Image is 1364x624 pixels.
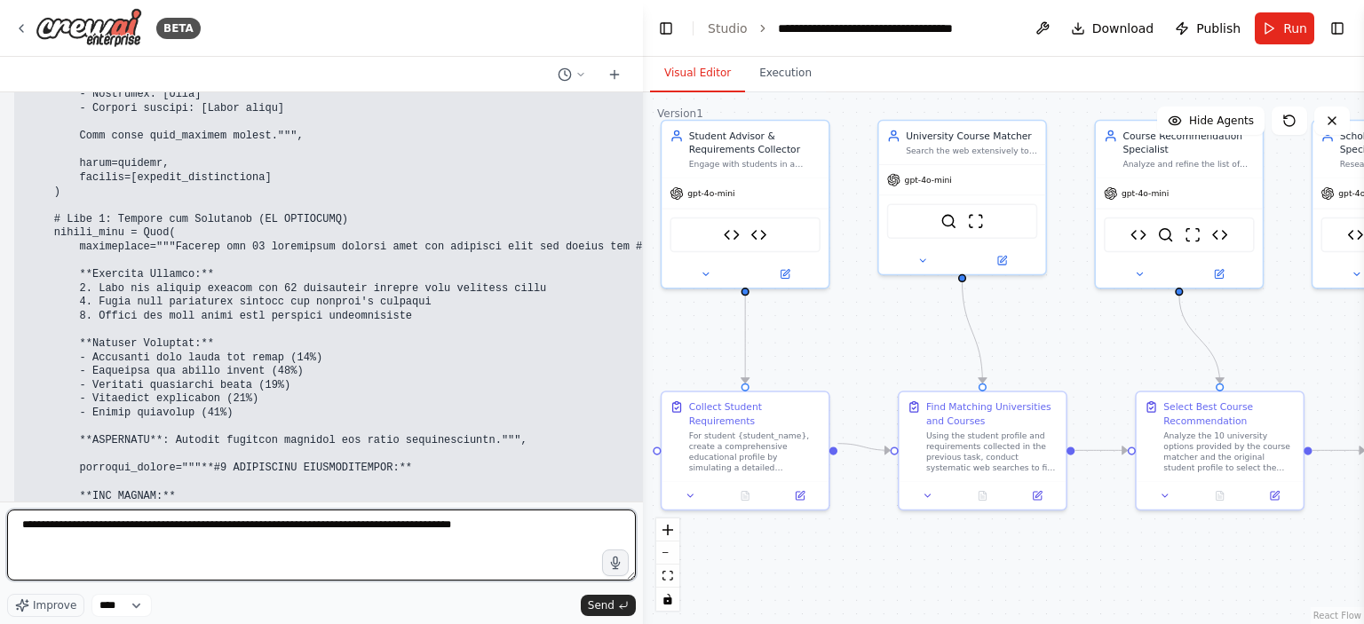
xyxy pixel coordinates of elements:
[656,541,679,565] button: zoom out
[1092,20,1154,37] span: Download
[1180,266,1257,282] button: Open in side panel
[156,18,201,39] div: BETA
[1064,12,1162,44] button: Download
[926,430,1058,473] div: Using the student profile and requirements collected in the previous task, conduct systematic web...
[1014,487,1060,503] button: Open in side panel
[687,188,734,199] span: gpt-4o-mini
[968,213,984,229] img: ScrapeWebsiteTool
[1196,20,1241,37] span: Publish
[1130,226,1146,242] img: MongoDB Atlas Data API Tool
[1122,188,1169,199] span: gpt-4o-mini
[1163,430,1295,473] div: Analyze the 10 university options provided by the course matcher and the original student profile...
[657,107,703,121] div: Version 1
[724,226,740,242] img: MongoDB Atlas Data API Tool
[689,400,821,428] div: Collect Student Requirements
[1163,400,1295,428] div: Select Best Course Recommendation
[1172,295,1226,383] g: Edge from d5086e6d-4646-432a-b7a2-17f1104395c2 to 6cb757ca-b8be-4a44-9908-e15299d8b6e3
[656,518,679,611] div: React Flow controls
[708,20,978,37] nav: breadcrumb
[1168,12,1248,44] button: Publish
[1189,114,1254,128] span: Hide Agents
[777,487,823,503] button: Open in side panel
[898,391,1067,510] div: Find Matching Universities and CoursesUsing the student profile and requirements collected in the...
[1325,16,1350,41] button: Show right sidebar
[689,159,821,170] div: Engage with students in a friendly, supportive manner to collect their educational goals, study p...
[1122,159,1254,170] div: Analyze and refine the list of university courses found by the matcher agent to identify the sing...
[906,146,1037,156] div: Search the web extensively to find up to 10 universities and courses that match the student's req...
[717,487,774,503] button: No output available
[588,598,615,612] span: Send
[964,252,1040,268] button: Open in side panel
[689,129,821,156] div: Student Advisor & Requirements Collector
[1157,107,1265,135] button: Hide Agents
[1094,120,1264,289] div: Course Recommendation SpecialistAnalyze and refine the list of university courses found by the ma...
[1283,20,1307,37] span: Run
[1157,226,1173,242] img: SerperDevTool
[1211,226,1227,242] img: MongoDB Helper
[656,565,679,588] button: fit view
[905,175,952,186] span: gpt-4o-mini
[650,55,745,92] button: Visual Editor
[1347,226,1363,242] img: MongoDB Atlas Data API Tool
[600,64,629,85] button: Start a new chat
[1251,487,1297,503] button: Open in side panel
[1185,226,1201,242] img: ScrapeWebsiteTool
[708,21,748,36] a: Studio
[1255,12,1314,44] button: Run
[747,266,823,282] button: Open in side panel
[7,594,84,617] button: Improve
[656,588,679,611] button: toggle interactivity
[656,518,679,541] button: zoom in
[926,400,1058,428] div: Find Matching Universities and Courses
[906,129,1037,142] div: University Course Matcher
[551,64,593,85] button: Switch to previous chat
[745,55,826,92] button: Execution
[1122,129,1254,156] div: Course Recommendation Specialist
[33,598,76,612] span: Improve
[739,295,752,383] g: Edge from 95bc6743-19ce-4d41-988b-f962179ef3d6 to d99dc430-3722-4cb7-82e7-b34115732794
[940,213,956,229] img: SerperDevTool
[750,226,766,242] img: MongoDB Helper
[877,120,1047,276] div: University Course MatcherSearch the web extensively to find up to 10 universities and courses tha...
[36,8,142,48] img: Logo
[581,595,636,616] button: Send
[661,391,830,510] div: Collect Student RequirementsFor student {student_name}, create a comprehensive educational profil...
[1135,391,1305,510] div: Select Best Course RecommendationAnalyze the 10 university options provided by the course matcher...
[837,437,890,457] g: Edge from d99dc430-3722-4cb7-82e7-b34115732794 to c1474be5-9512-4e76-8098-8074a3faaaf0
[1191,487,1249,503] button: No output available
[654,16,678,41] button: Hide left sidebar
[956,281,989,383] g: Edge from e242a27d-613d-4fb4-b7de-8152e8841b65 to c1474be5-9512-4e76-8098-8074a3faaaf0
[1313,611,1361,620] a: React Flow attribution
[954,487,1011,503] button: No output available
[689,430,821,473] div: For student {student_name}, create a comprehensive educational profile by simulating a detailed c...
[1075,444,1128,457] g: Edge from c1474be5-9512-4e76-8098-8074a3faaaf0 to 6cb757ca-b8be-4a44-9908-e15299d8b6e3
[602,549,629,576] button: Click to speak your automation idea
[661,120,830,289] div: Student Advisor & Requirements CollectorEngage with students in a friendly, supportive manner to ...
